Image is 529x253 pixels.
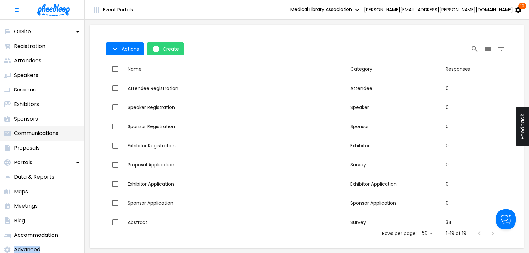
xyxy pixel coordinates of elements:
[446,85,505,91] div: 0
[350,104,440,111] div: Speaker
[350,200,440,206] div: Sponsor Application
[37,4,70,16] img: logo
[446,230,466,236] p: 1-19 of 19
[14,129,58,137] p: Communications
[14,217,25,225] p: Blog
[350,219,440,226] div: Survey
[350,65,440,73] div: Category
[382,230,417,236] p: Rows per page:
[163,46,179,52] span: Create
[14,159,32,166] p: Portals
[446,123,505,130] div: 0
[446,181,505,187] div: 0
[125,63,144,75] button: Sort
[106,42,144,55] button: Actions
[443,63,473,75] button: Sort
[350,123,440,130] div: Sponsor
[128,123,345,130] div: Sponsor Registration
[518,3,526,9] span: 10
[350,181,440,187] div: Exhibitor Application
[468,42,481,55] button: Search
[147,42,184,55] button: open-Create
[290,6,361,13] span: Medical Library Association
[14,188,28,196] p: Maps
[103,7,133,12] span: Event Portals
[14,100,39,108] p: Exhibitors
[481,42,495,55] button: View Columns
[350,142,440,149] div: Exhibitor
[419,228,435,238] div: 50
[446,65,470,73] div: Responses
[128,162,345,168] div: Proposal Application
[14,28,31,36] p: OnSite
[14,86,36,94] p: Sessions
[128,200,345,206] div: Sponsor Application
[106,38,508,59] div: Table Toolbar
[350,162,440,168] div: Survey
[14,57,41,65] p: Attendees
[446,219,505,226] div: 34
[122,46,139,52] span: Actions
[495,42,508,55] button: Filter Table
[364,7,513,12] span: [PERSON_NAME][EMAIL_ADDRESS][PERSON_NAME][DOMAIN_NAME]
[446,104,505,111] div: 0
[14,144,40,152] p: Proposals
[14,231,58,239] p: Accommodation
[128,65,142,73] div: Name
[350,85,440,91] div: Attendee
[446,142,505,149] div: 0
[289,3,363,17] button: Medical Library Association
[519,114,526,140] span: Feedback
[14,115,38,123] p: Sponsors
[496,209,516,229] iframe: Help Scout Beacon - Open
[128,219,345,226] div: Abstract
[128,142,345,149] div: Exhibitor Registration
[14,71,38,79] p: Speakers
[128,181,345,187] div: Exhibitor Application
[128,85,345,91] div: Attendee Registration
[128,104,345,111] div: Speaker Registration
[446,162,505,168] div: 0
[14,42,45,50] p: Registration
[363,3,524,17] button: [PERSON_NAME][EMAIL_ADDRESS][PERSON_NAME][DOMAIN_NAME] 10
[14,202,38,210] p: Meetings
[446,200,505,206] div: 0
[14,173,54,181] p: Data & Reports
[87,3,138,17] button: Event Portals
